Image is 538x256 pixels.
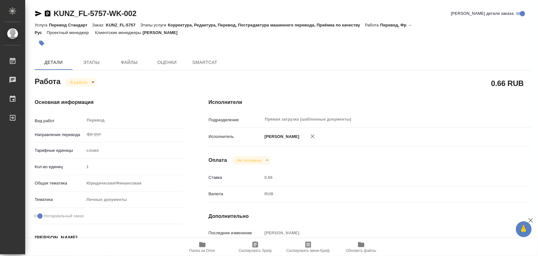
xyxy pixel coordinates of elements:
span: Папка на Drive [189,248,215,253]
div: слово [84,145,183,156]
p: Корректура, Редактура, Перевод, Постредактура машинного перевода, Приёмка по качеству [168,23,365,27]
p: Направление перевода [35,132,84,138]
p: [PERSON_NAME] [142,30,182,35]
span: Оценки [152,59,182,66]
span: Детали [38,59,69,66]
p: Последнее изменение [209,230,263,236]
span: Файлы [114,59,144,66]
p: Подразделение [209,117,263,123]
button: Скопировать ссылку [44,10,51,17]
h4: Основная информация [35,99,183,106]
p: Заказ: [92,23,106,27]
span: Скопировать бриф [239,248,272,253]
p: [PERSON_NAME] [262,134,299,140]
p: Проектный менеджер [47,30,90,35]
span: 🙏 [518,223,529,236]
button: Обновить файлы [335,238,388,256]
button: Скопировать мини-бриф [282,238,335,256]
p: Услуга [35,23,49,27]
span: Скопировать мини-бриф [286,248,330,253]
p: Ставка [209,174,263,181]
button: 🙏 [516,221,532,237]
button: Скопировать ссылку для ЯМессенджера [35,10,42,17]
div: RUB [262,189,504,199]
div: В работе [65,78,97,87]
h4: [PERSON_NAME] [35,234,183,242]
button: В работе [68,80,89,85]
button: Скопировать бриф [229,238,282,256]
p: Работа [365,23,380,27]
p: Кол-во единиц [35,164,84,170]
p: Тарифные единицы [35,147,84,154]
p: Валюта [209,191,263,197]
h4: Дополнительно [209,213,531,220]
input: Пустое поле [262,173,504,182]
button: Удалить исполнителя [306,129,320,143]
h4: Оплата [209,156,227,164]
button: Не оплачена [235,158,263,163]
input: Пустое поле [262,228,504,237]
span: Этапы [76,59,107,66]
h4: Исполнители [209,99,531,106]
a: KUNZ_FL-5757-WK-002 [54,9,136,18]
p: Перевод Стандарт [49,23,92,27]
span: SmartCat [190,59,220,66]
input: Пустое поле [84,162,183,171]
p: Исполнитель [209,134,263,140]
h2: Работа [35,75,61,87]
span: Нотариальный заказ [44,213,84,219]
p: Вид работ [35,118,84,124]
span: Обновить файлы [346,248,376,253]
p: Тематика [35,196,84,203]
div: В работе [232,156,271,165]
button: Добавить тэг [35,36,49,50]
span: [PERSON_NAME] детали заказа [451,10,514,17]
button: Папка на Drive [176,238,229,256]
p: Этапы услуги [140,23,168,27]
p: Общая тематика [35,180,84,186]
div: Личные документы [84,194,183,205]
p: KUNZ_FL-5757 [106,23,140,27]
p: Клиентские менеджеры [95,30,143,35]
div: Юридическая/Финансовая [84,178,183,189]
h2: 0.66 RUB [491,78,524,88]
